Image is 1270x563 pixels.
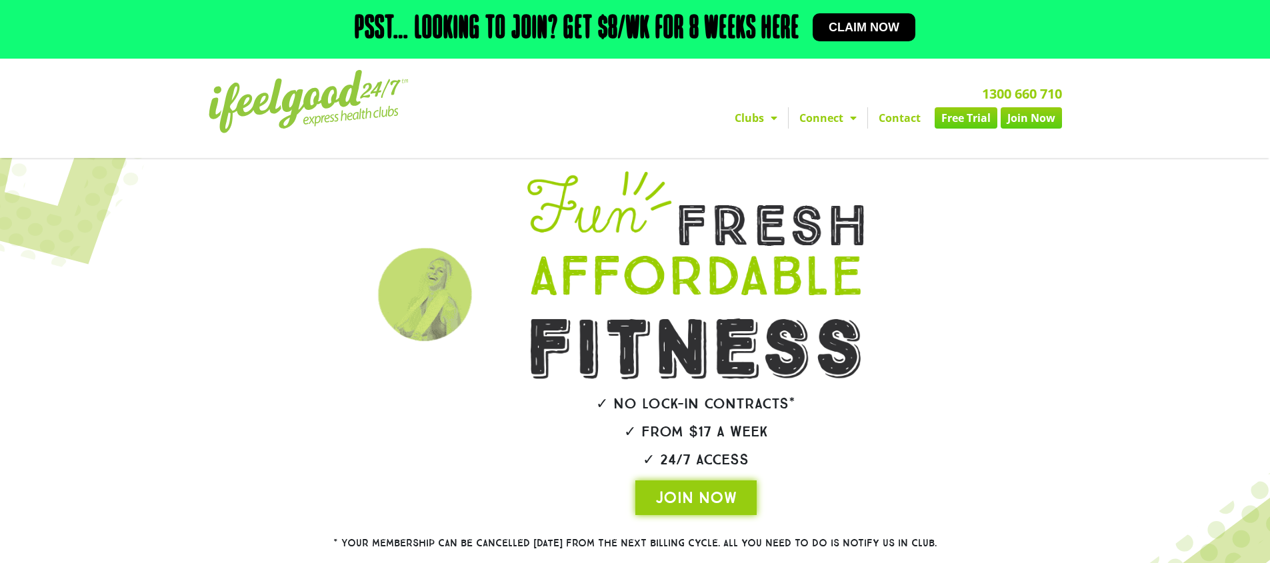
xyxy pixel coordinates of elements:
[355,13,799,45] h2: Psst… Looking to join? Get $8/wk for 8 weeks here
[724,107,788,129] a: Clubs
[789,107,867,129] a: Connect
[935,107,997,129] a: Free Trial
[1001,107,1062,129] a: Join Now
[285,538,985,548] h2: * Your membership can be cancelled [DATE] from the next billing cycle. All you need to do is noti...
[868,107,931,129] a: Contact
[490,452,902,467] h2: ✓ 24/7 Access
[829,21,899,33] span: Claim now
[655,487,737,508] span: JOIN NOW
[490,396,902,411] h2: ✓ No lock-in contracts*
[813,13,915,41] a: Claim now
[512,107,1062,129] nav: Menu
[490,424,902,439] h2: ✓ From $17 a week
[635,480,757,515] a: JOIN NOW
[982,85,1062,103] a: 1300 660 710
